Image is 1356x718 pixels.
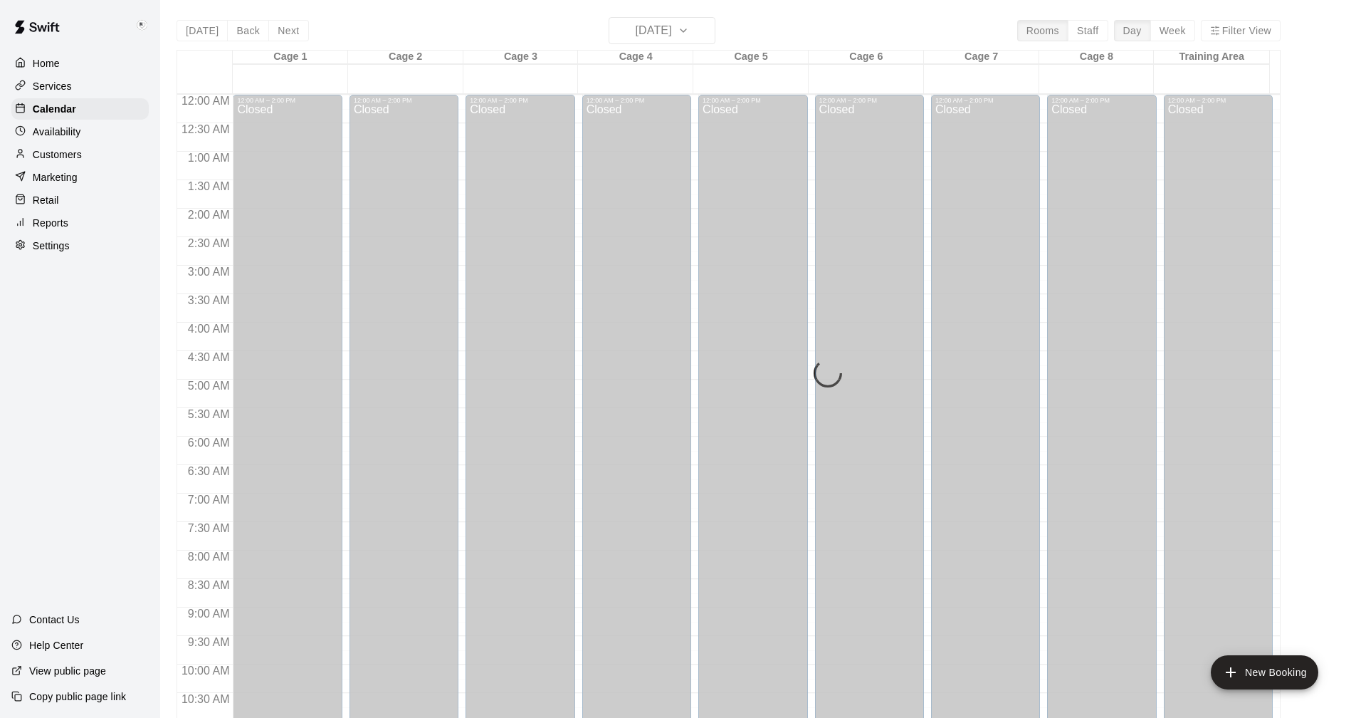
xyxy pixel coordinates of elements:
p: Calendar [33,102,76,116]
div: 12:00 AM – 2:00 PM [703,97,803,104]
div: Training Area [1154,51,1269,64]
a: Retail [11,189,149,211]
p: Settings [33,239,70,253]
div: 12:00 AM – 2:00 PM [935,97,1036,104]
span: 12:30 AM [178,123,233,135]
span: 10:30 AM [178,693,233,705]
span: 3:30 AM [184,294,233,306]
span: 12:00 AM [178,95,233,107]
p: View public page [29,664,106,678]
span: 1:00 AM [184,152,233,164]
a: Calendar [11,98,149,120]
div: 12:00 AM – 2:00 PM [587,97,687,104]
div: 12:00 AM – 2:00 PM [1168,97,1268,104]
img: Keith Brooks [133,17,150,34]
div: Cage 7 [924,51,1039,64]
div: 12:00 AM – 2:00 PM [470,97,570,104]
p: Reports [33,216,68,230]
p: Availability [33,125,81,139]
a: Availability [11,121,149,142]
a: Customers [11,144,149,165]
p: Copy public page link [29,690,126,704]
span: 5:00 AM [184,380,233,392]
span: 8:30 AM [184,579,233,591]
button: add [1211,655,1318,690]
div: 12:00 AM – 2:00 PM [354,97,454,104]
div: Cage 2 [348,51,463,64]
p: Marketing [33,170,78,184]
p: Services [33,79,72,93]
div: Cage 6 [809,51,924,64]
span: 9:00 AM [184,608,233,620]
p: Help Center [29,638,83,652]
div: Cage 5 [693,51,809,64]
div: 12:00 AM – 2:00 PM [819,97,920,104]
p: Home [33,56,60,71]
a: Home [11,53,149,74]
span: 9:30 AM [184,636,233,648]
span: 7:00 AM [184,494,233,506]
span: 7:30 AM [184,522,233,534]
span: 1:30 AM [184,180,233,192]
span: 6:30 AM [184,465,233,477]
span: 4:30 AM [184,351,233,363]
div: Cage 1 [233,51,348,64]
span: 2:30 AM [184,237,233,249]
span: 6:00 AM [184,437,233,449]
p: Retail [33,193,59,207]
a: Reports [11,212,149,234]
span: 10:00 AM [178,665,233,677]
span: 4:00 AM [184,323,233,335]
span: 8:00 AM [184,551,233,563]
span: 5:30 AM [184,408,233,420]
p: Contact Us [29,613,80,627]
div: Cage 8 [1039,51,1155,64]
a: Settings [11,235,149,256]
span: 3:00 AM [184,266,233,278]
div: Cage 3 [463,51,579,64]
a: Services [11,76,149,97]
a: Marketing [11,167,149,188]
div: Cage 4 [578,51,693,64]
span: 2:00 AM [184,209,233,221]
div: 12:00 AM – 2:00 PM [237,97,337,104]
div: 12:00 AM – 2:00 PM [1051,97,1152,104]
div: Keith Brooks [130,11,160,40]
p: Customers [33,147,82,162]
